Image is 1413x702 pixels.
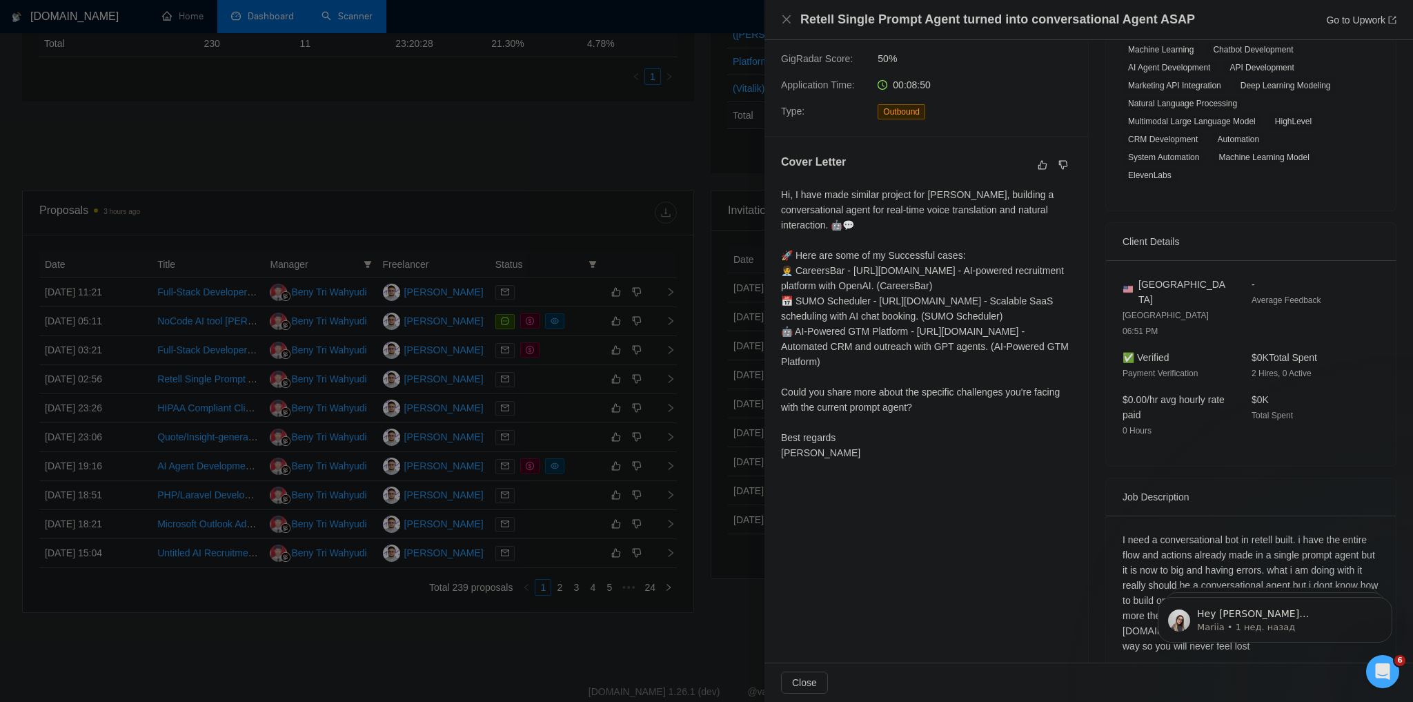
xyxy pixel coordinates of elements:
span: Multimodal Large Language Model [1123,114,1261,129]
span: clock-circle [878,80,887,90]
iframe: Intercom live chat [1366,655,1399,688]
div: Client Details [1123,223,1379,260]
span: GigRadar Score: [781,53,853,64]
span: 00:08:50 [893,79,931,90]
span: Total Spent [1252,411,1293,420]
span: Machine Learning Model [1213,150,1314,165]
span: Type: [781,106,804,117]
iframe: Intercom notifications сообщение [1137,568,1413,665]
span: Outbound [878,104,925,119]
span: $0.00/hr avg hourly rate paid [1123,394,1225,420]
button: dislike [1055,157,1071,173]
span: Chatbot Development [1207,42,1298,57]
span: Deep Learning Modeling [1235,78,1336,93]
span: System Automation [1123,150,1205,165]
span: close [781,14,792,25]
span: Application Time: [781,79,855,90]
span: Close [792,675,817,690]
span: Automation [1212,132,1265,147]
span: Marketing API Integration [1123,78,1227,93]
button: Close [781,672,828,694]
span: 0 Hours [1123,426,1152,436]
span: Machine Learning [1123,42,1199,57]
div: Hi, I have made similar project for [PERSON_NAME], building a conversational agent for real-time ... [781,187,1071,460]
button: Close [781,14,792,26]
span: 6 [1394,655,1405,666]
span: Hey [PERSON_NAME][EMAIL_ADDRESS][DOMAIN_NAME], Looks like your Upwork agency ValsyDev 🤖 AI Platfo... [60,40,235,271]
span: $0K Total Spent [1252,352,1317,363]
img: 🇺🇸 [1123,284,1133,294]
a: Go to Upworkexport [1326,14,1396,26]
button: like [1034,157,1051,173]
span: 50% [878,51,1085,66]
span: AI Agent Development [1123,60,1216,75]
span: [GEOGRAPHIC_DATA] 06:51 PM [1123,311,1209,336]
span: Average Feedback [1252,295,1321,305]
span: $0K [1252,394,1269,405]
h4: Retell Single Prompt Agent turned into conversational Agent ASAP [800,11,1195,28]
span: CRM Development [1123,132,1203,147]
span: ✅ Verified [1123,352,1169,363]
span: dislike [1058,159,1068,170]
span: like [1038,159,1047,170]
span: - [1252,279,1255,290]
span: export [1388,16,1396,24]
span: 2 Hires, 0 Active [1252,369,1312,378]
span: API Development [1224,60,1299,75]
p: Message from Mariia, sent 1 нед. назад [60,53,238,66]
span: ElevenLabs [1123,168,1177,183]
h5: Cover Letter [781,154,846,170]
span: HighLevel [1269,114,1317,129]
div: Job Description [1123,478,1379,516]
div: I need a conversational bot in retell built. i have the entire flow and actions already made in a... [1123,532,1379,654]
span: Natural Language Processing [1123,96,1243,111]
span: Payment Verification [1123,369,1198,378]
span: [GEOGRAPHIC_DATA] [1138,277,1229,307]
